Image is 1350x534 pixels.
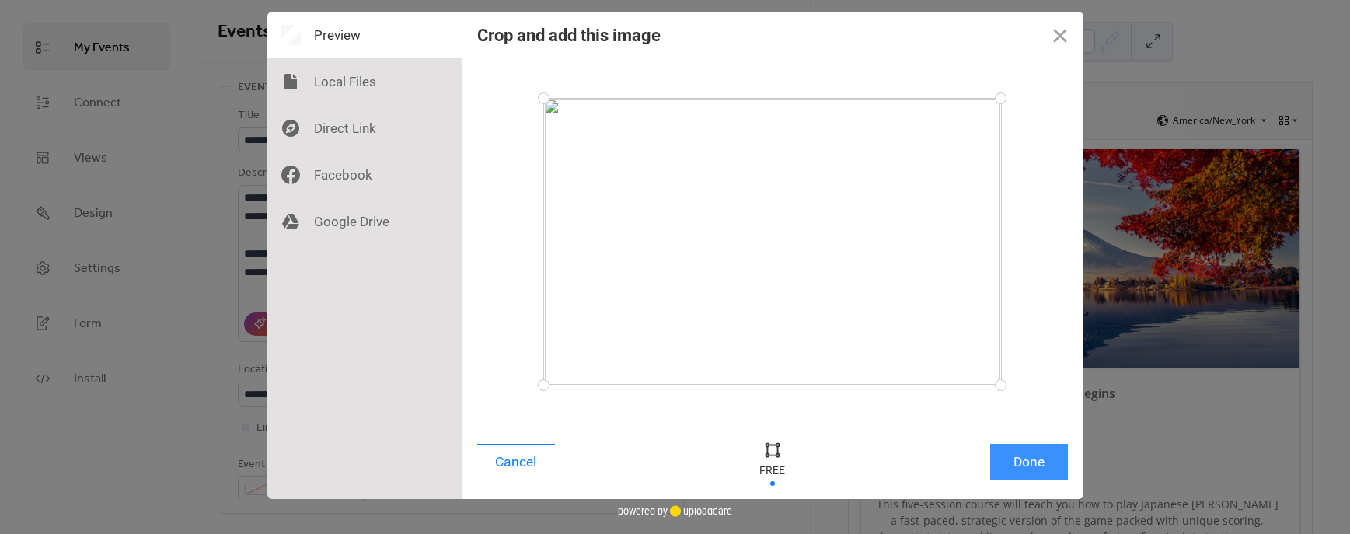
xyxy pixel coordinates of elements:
[477,444,555,480] button: Cancel
[267,105,462,152] div: Direct Link
[267,58,462,105] div: Local Files
[1037,12,1083,58] button: Close
[618,499,732,522] div: powered by
[477,26,661,45] div: Crop and add this image
[668,505,732,517] a: uploadcare
[267,152,462,198] div: Facebook
[267,12,462,58] div: Preview
[267,198,462,245] div: Google Drive
[990,444,1068,480] button: Done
